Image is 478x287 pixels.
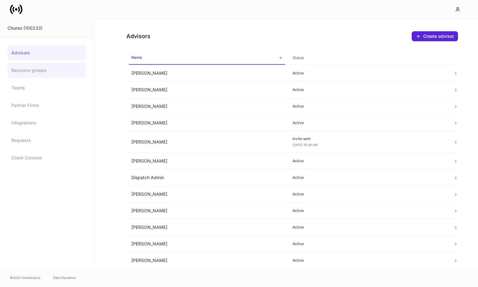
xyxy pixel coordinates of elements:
p: Active [292,71,444,76]
td: [PERSON_NAME] [126,115,287,131]
a: Partner Firms [8,98,86,113]
button: Create advisor [412,31,458,41]
span: [DATE] 10:28 AM [292,143,318,147]
p: Active [292,104,444,109]
a: Integrations [8,115,86,130]
a: Teams [8,80,86,95]
p: Active [292,159,444,164]
p: Active [292,120,444,125]
p: Invite sent [292,136,444,141]
div: Create advisor [423,33,454,39]
td: [PERSON_NAME] [126,98,287,115]
p: Active [292,192,444,197]
a: Client Consent [8,150,86,165]
h6: Status [292,55,304,61]
p: Active [292,87,444,92]
a: Resource groups [8,63,86,78]
a: Requests [8,133,86,148]
span: Status [290,52,446,64]
td: [PERSON_NAME] [126,131,287,153]
td: [PERSON_NAME] [126,186,287,203]
td: [PERSON_NAME] [126,236,287,252]
a: Data Disclaimer [53,275,76,280]
td: [PERSON_NAME] [126,65,287,82]
p: Active [292,208,444,213]
td: [PERSON_NAME] [126,82,287,98]
p: Active [292,225,444,230]
p: Active [292,175,444,180]
td: [PERSON_NAME] [126,219,287,236]
h6: Name [131,54,142,60]
span: Name [129,51,285,65]
p: Active [292,258,444,263]
td: Dispatch Admin [126,169,287,186]
td: [PERSON_NAME] [126,252,287,269]
td: [PERSON_NAME] [126,153,287,169]
a: Advisors [8,45,86,60]
h4: Advisors [126,33,150,40]
div: Choreo (100233) [8,25,86,31]
span: © 2025 OneAdvisory [10,275,41,280]
p: Active [292,241,444,246]
td: [PERSON_NAME] [126,203,287,219]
